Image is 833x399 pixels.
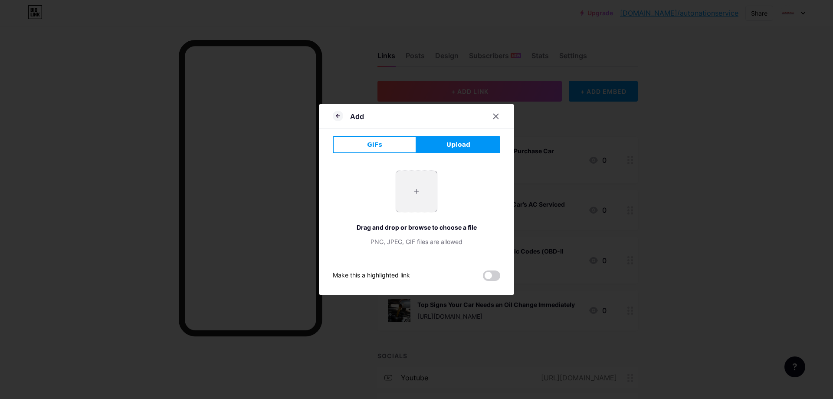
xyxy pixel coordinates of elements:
[333,136,416,153] button: GIFs
[333,223,500,232] div: Drag and drop or browse to choose a file
[333,270,410,281] div: Make this a highlighted link
[416,136,500,153] button: Upload
[446,140,470,149] span: Upload
[367,140,382,149] span: GIFs
[333,237,500,246] div: PNG, JPEG, GIF files are allowed
[350,111,364,122] div: Add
